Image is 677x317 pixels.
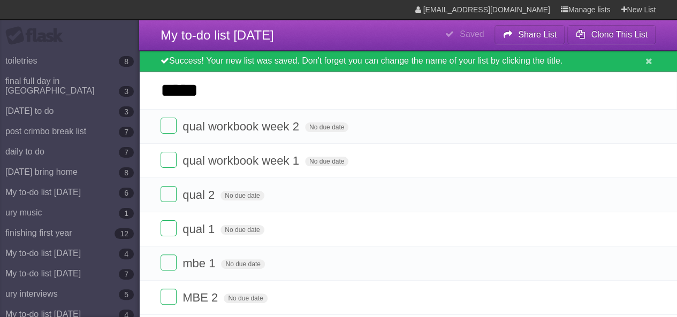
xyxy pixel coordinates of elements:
span: qual 2 [182,188,217,202]
b: 1 [119,208,134,219]
span: mbe 1 [182,257,218,270]
button: Clone This List [567,25,656,44]
span: No due date [220,191,264,200]
b: 7 [119,269,134,280]
b: 4 [119,249,134,259]
b: 7 [119,147,134,158]
b: 6 [119,188,134,198]
span: No due date [224,293,267,303]
div: Flask [5,26,70,45]
span: qual 1 [182,222,217,236]
span: No due date [220,225,264,235]
b: 3 [119,106,134,117]
button: Share List [495,25,565,44]
span: No due date [305,157,348,166]
label: Done [161,220,177,236]
span: MBE 2 [182,291,220,304]
b: Share List [518,30,557,39]
b: Clone This List [591,30,648,39]
label: Done [161,118,177,134]
span: No due date [305,122,348,132]
label: Done [161,289,177,305]
label: Done [161,254,177,270]
div: Success! Your new list was saved. Don't forget you can change the name of your list by clicking t... [139,51,677,72]
label: Done [161,186,177,202]
span: No due date [221,259,264,269]
b: 5 [119,289,134,300]
label: Done [161,152,177,168]
span: My to-do list [DATE] [161,28,274,42]
b: 12 [115,228,134,239]
b: 3 [119,86,134,97]
b: Saved [460,29,484,38]
b: 8 [119,56,134,67]
b: 8 [119,167,134,178]
span: qual workbook week 1 [182,154,302,167]
span: qual workbook week 2 [182,120,302,133]
b: 7 [119,127,134,137]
